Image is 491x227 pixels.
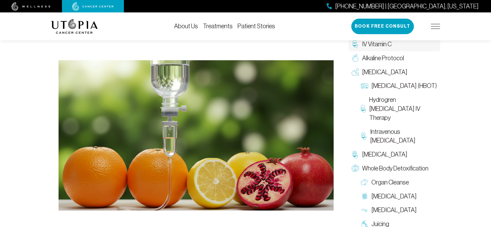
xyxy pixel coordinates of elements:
img: Alkaline Protocol [352,54,359,62]
a: [MEDICAL_DATA] [358,189,440,203]
span: Alkaline Protocol [362,54,404,63]
a: IV Vitamin C [349,37,440,51]
span: [MEDICAL_DATA] [371,192,417,201]
a: [MEDICAL_DATA] [349,65,440,79]
a: Alkaline Protocol [349,51,440,65]
span: IV Vitamin C [362,40,392,49]
img: Colon Therapy [361,193,368,200]
img: Hydrogren Peroxide IV Therapy [361,105,366,112]
img: IV Vitamin C [352,40,359,48]
span: Intravenous [MEDICAL_DATA] [370,127,437,145]
span: [MEDICAL_DATA] [362,150,407,159]
a: [PHONE_NUMBER] | [GEOGRAPHIC_DATA], [US_STATE] [327,2,479,11]
a: Patient Stories [238,23,275,30]
img: Oxygen Therapy [352,68,359,76]
a: Hydrogren [MEDICAL_DATA] IV Therapy [358,93,440,125]
img: wellness [11,2,50,11]
a: [MEDICAL_DATA] (HBOT) [358,79,440,93]
button: Book Free Consult [351,19,414,34]
a: Treatments [203,23,233,30]
span: [MEDICAL_DATA] [371,206,417,215]
img: Organ Cleanse [361,179,368,186]
a: About Us [174,23,198,30]
a: Intravenous [MEDICAL_DATA] [358,125,440,148]
img: cancer center [72,2,114,11]
a: Organ Cleanse [358,175,440,189]
img: Lymphatic Massage [361,207,368,214]
span: Hydrogren [MEDICAL_DATA] IV Therapy [369,95,437,122]
span: [MEDICAL_DATA] [362,68,407,77]
img: Chelation Therapy [352,151,359,158]
span: [PHONE_NUMBER] | [GEOGRAPHIC_DATA], [US_STATE] [335,2,479,11]
span: Whole Body Detoxification [362,164,428,173]
img: Intravenous Ozone Therapy [361,132,367,140]
img: Hyperbaric Oxygen Therapy (HBOT) [361,82,368,90]
img: logo [51,19,98,34]
a: Whole Body Detoxification [349,161,440,175]
span: [MEDICAL_DATA] (HBOT) [371,81,437,90]
a: [MEDICAL_DATA] [358,203,440,217]
span: Organ Cleanse [371,178,409,187]
img: Whole Body Detoxification [352,165,359,172]
img: IV Vitamin C [59,60,334,211]
img: icon-hamburger [431,24,440,29]
a: [MEDICAL_DATA] [349,148,440,161]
